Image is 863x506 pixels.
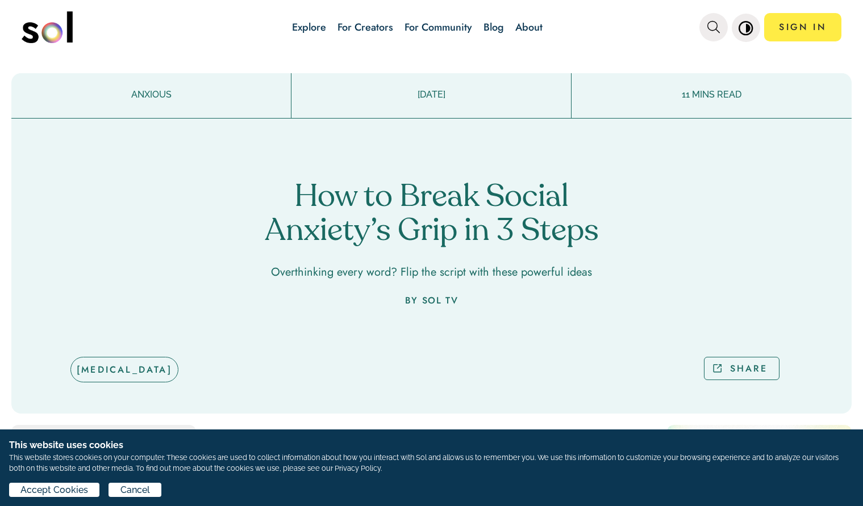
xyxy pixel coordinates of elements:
[292,20,326,35] a: Explore
[667,425,837,486] p: Sign up for our newsletter to receive new blog updates from Sol!
[764,13,841,41] a: SIGN IN
[291,88,571,102] p: [DATE]
[22,7,841,47] nav: main navigation
[337,20,393,35] a: For Creators
[271,266,592,279] p: Overthinking every word? Flip the script with these powerful ideas
[9,438,854,452] h1: This website uses cookies
[11,88,291,102] p: ANXIOUS
[70,357,178,382] div: [MEDICAL_DATA]
[20,483,88,497] span: Accept Cookies
[9,483,99,497] button: Accept Cookies
[730,362,768,375] p: SHARE
[264,181,599,249] h1: How to Break Social Anxiety’s Grip in 3 Steps
[109,483,161,497] button: Cancel
[704,357,779,380] button: SHARE
[120,483,150,497] span: Cancel
[22,11,73,43] img: logo
[9,452,854,474] p: This website stores cookies on your computer. These cookies are used to collect information about...
[483,20,504,35] a: Blog
[405,296,458,306] p: BY SOL TV
[515,20,543,35] a: About
[405,20,472,35] a: For Community
[572,88,852,102] p: 11 MINS READ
